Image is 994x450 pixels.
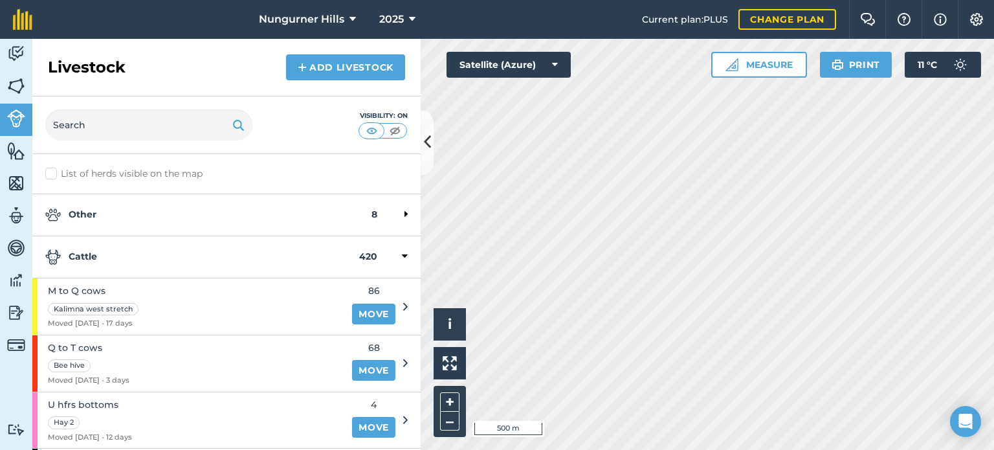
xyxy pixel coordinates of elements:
[7,303,25,322] img: svg+xml;base64,PD94bWwgdmVyc2lvbj0iMS4wIiBlbmNvZGluZz0idXRmLTgiPz4KPCEtLSBHZW5lcmF0b3I6IEFkb2JlIE...
[642,12,728,27] span: Current plan : PLUS
[259,12,344,27] span: Nungurner Hills
[32,335,344,392] a: Q to T cowsBee hiveMoved [DATE] - 3 days
[379,12,404,27] span: 2025
[7,109,25,128] img: svg+xml;base64,PD94bWwgdmVyc2lvbj0iMS4wIiBlbmNvZGluZz0idXRmLTgiPz4KPCEtLSBHZW5lcmF0b3I6IEFkb2JlIE...
[48,359,91,372] div: Bee hive
[832,57,844,73] img: svg+xml;base64,PHN2ZyB4bWxucz0iaHR0cDovL3d3dy53My5vcmcvMjAwMC9zdmciIHdpZHRoPSIxOSIgaGVpZ2h0PSIyNC...
[711,52,807,78] button: Measure
[7,174,25,193] img: svg+xml;base64,PHN2ZyB4bWxucz0iaHR0cDovL3d3dy53My5vcmcvMjAwMC9zdmciIHdpZHRoPSI1NiIgaGVpZ2h0PSI2MC...
[447,52,571,78] button: Satellite (Azure)
[387,124,403,137] img: svg+xml;base64,PHN2ZyB4bWxucz0iaHR0cDovL3d3dy53My5vcmcvMjAwMC9zdmciIHdpZHRoPSI1MCIgaGVpZ2h0PSI0MC...
[48,432,132,444] span: Moved [DATE] - 12 days
[45,249,61,265] img: svg+xml;base64,PD94bWwgdmVyc2lvbj0iMS4wIiBlbmNvZGluZz0idXRmLTgiPz4KPCEtLSBHZW5lcmF0b3I6IEFkb2JlIE...
[7,336,25,354] img: svg+xml;base64,PD94bWwgdmVyc2lvbj0iMS4wIiBlbmNvZGluZz0idXRmLTgiPz4KPCEtLSBHZW5lcmF0b3I6IEFkb2JlIE...
[820,52,892,78] button: Print
[918,52,937,78] span: 11 ° C
[48,284,141,298] span: M to Q cows
[7,271,25,290] img: svg+xml;base64,PD94bWwgdmVyc2lvbj0iMS4wIiBlbmNvZGluZz0idXRmLTgiPz4KPCEtLSBHZW5lcmF0b3I6IEFkb2JlIE...
[45,249,359,265] strong: Cattle
[352,417,395,438] a: Move
[32,278,344,335] a: M to Q cowsKalimna west stretchMoved [DATE] - 17 days
[371,207,377,223] strong: 8
[48,303,138,316] div: Kalimna west stretch
[7,423,25,436] img: svg+xml;base64,PD94bWwgdmVyc2lvbj0iMS4wIiBlbmNvZGluZz0idXRmLTgiPz4KPCEtLSBHZW5lcmF0b3I6IEFkb2JlIE...
[448,316,452,332] span: i
[352,398,395,412] span: 4
[48,318,141,330] span: Moved [DATE] - 17 days
[934,12,947,27] img: svg+xml;base64,PHN2ZyB4bWxucz0iaHR0cDovL3d3dy53My5vcmcvMjAwMC9zdmciIHdpZHRoPSIxNyIgaGVpZ2h0PSIxNy...
[7,206,25,225] img: svg+xml;base64,PD94bWwgdmVyc2lvbj0iMS4wIiBlbmNvZGluZz0idXRmLTgiPz4KPCEtLSBHZW5lcmF0b3I6IEFkb2JlIE...
[48,416,80,429] div: Hay 2
[48,57,126,78] h2: Livestock
[32,392,344,449] a: U hfrs bottomsHay 2Moved [DATE] - 12 days
[7,76,25,96] img: svg+xml;base64,PHN2ZyB4bWxucz0iaHR0cDovL3d3dy53My5vcmcvMjAwMC9zdmciIHdpZHRoPSI1NiIgaGVpZ2h0PSI2MC...
[860,13,876,26] img: Two speech bubbles overlapping with the left bubble in the forefront
[725,58,738,71] img: Ruler icon
[286,54,405,80] a: Add Livestock
[443,356,457,370] img: Four arrows, one pointing top left, one top right, one bottom right and the last bottom left
[48,341,129,355] span: Q to T cows
[45,167,408,181] label: List of herds visible on the map
[298,60,307,75] img: svg+xml;base64,PHN2ZyB4bWxucz0iaHR0cDovL3d3dy53My5vcmcvMjAwMC9zdmciIHdpZHRoPSIxNCIgaGVpZ2h0PSIyNC...
[947,52,973,78] img: svg+xml;base64,PD94bWwgdmVyc2lvbj0iMS4wIiBlbmNvZGluZz0idXRmLTgiPz4KPCEtLSBHZW5lcmF0b3I6IEFkb2JlIE...
[352,284,395,298] span: 86
[7,44,25,63] img: svg+xml;base64,PD94bWwgdmVyc2lvbj0iMS4wIiBlbmNvZGluZz0idXRmLTgiPz4KPCEtLSBHZW5lcmF0b3I6IEFkb2JlIE...
[440,392,459,412] button: +
[440,412,459,431] button: –
[7,238,25,258] img: svg+xml;base64,PD94bWwgdmVyc2lvbj0iMS4wIiBlbmNvZGluZz0idXRmLTgiPz4KPCEtLSBHZW5lcmF0b3I6IEFkb2JlIE...
[45,109,252,141] input: Search
[232,117,245,133] img: svg+xml;base64,PHN2ZyB4bWxucz0iaHR0cDovL3d3dy53My5vcmcvMjAwMC9zdmciIHdpZHRoPSIxOSIgaGVpZ2h0PSIyNC...
[48,398,132,412] span: U hfrs bottoms
[48,375,129,387] span: Moved [DATE] - 3 days
[364,124,380,137] img: svg+xml;base64,PHN2ZyB4bWxucz0iaHR0cDovL3d3dy53My5vcmcvMjAwMC9zdmciIHdpZHRoPSI1MCIgaGVpZ2h0PSI0MC...
[950,406,981,437] div: Open Intercom Messenger
[352,360,395,381] a: Move
[905,52,981,78] button: 11 °C
[738,9,836,30] a: Change plan
[45,207,371,223] strong: Other
[434,308,466,341] button: i
[352,341,395,355] span: 68
[359,249,377,265] strong: 420
[352,304,395,324] a: Move
[45,207,61,223] img: svg+xml;base64,PD94bWwgdmVyc2lvbj0iMS4wIiBlbmNvZGluZz0idXRmLTgiPz4KPCEtLSBHZW5lcmF0b3I6IEFkb2JlIE...
[969,13,984,26] img: A cog icon
[896,13,912,26] img: A question mark icon
[359,111,408,121] div: Visibility: On
[7,141,25,161] img: svg+xml;base64,PHN2ZyB4bWxucz0iaHR0cDovL3d3dy53My5vcmcvMjAwMC9zdmciIHdpZHRoPSI1NiIgaGVpZ2h0PSI2MC...
[13,9,32,30] img: fieldmargin Logo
